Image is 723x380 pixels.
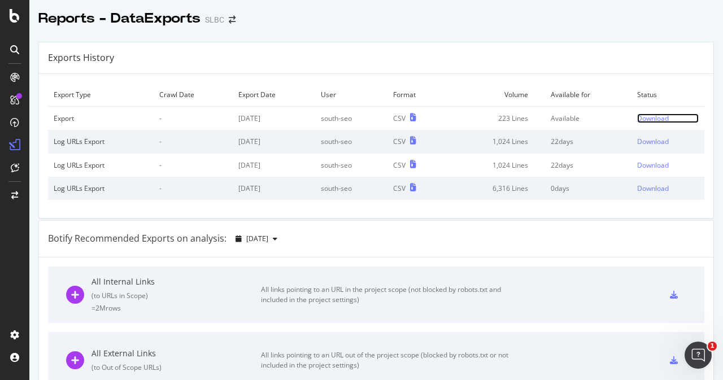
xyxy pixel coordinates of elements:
[637,160,669,170] div: Download
[233,154,315,177] td: [DATE]
[54,113,148,123] div: Export
[154,154,233,177] td: -
[154,107,233,130] td: -
[387,83,446,107] td: Format
[446,154,545,177] td: 1,024 Lines
[261,350,515,370] div: All links pointing to an URL out of the project scope (blocked by robots.txt or not included in t...
[261,285,515,305] div: All links pointing to an URL in the project scope (not blocked by robots.txt and included in the ...
[637,113,669,123] div: Download
[92,276,261,287] div: All Internal Links
[231,230,282,248] button: [DATE]
[545,130,631,153] td: 22 days
[446,177,545,200] td: 6,316 Lines
[685,342,712,369] iframe: Intercom live chat
[631,83,704,107] td: Status
[637,184,669,193] div: Download
[637,137,699,146] a: Download
[551,113,626,123] div: Available
[48,83,154,107] td: Export Type
[229,16,236,24] div: arrow-right-arrow-left
[545,177,631,200] td: 0 days
[154,130,233,153] td: -
[92,303,261,313] div: = 2M rows
[54,184,148,193] div: Log URLs Export
[315,154,387,177] td: south-seo
[545,83,631,107] td: Available for
[205,14,224,25] div: SLBC
[670,356,678,364] div: csv-export
[670,291,678,299] div: csv-export
[315,83,387,107] td: User
[393,113,406,123] div: CSV
[545,154,631,177] td: 22 days
[38,9,201,28] div: Reports - DataExports
[233,177,315,200] td: [DATE]
[48,232,227,245] div: Botify Recommended Exports on analysis:
[92,362,261,372] div: ( to Out of Scope URLs )
[393,160,406,170] div: CSV
[315,177,387,200] td: south-seo
[637,113,699,123] a: Download
[233,83,315,107] td: Export Date
[246,234,268,243] span: 2025 Sep. 13th
[233,107,315,130] td: [DATE]
[315,107,387,130] td: south-seo
[92,348,261,359] div: All External Links
[446,107,545,130] td: 223 Lines
[446,130,545,153] td: 1,024 Lines
[315,130,387,153] td: south-seo
[446,83,545,107] td: Volume
[637,184,699,193] a: Download
[393,184,406,193] div: CSV
[233,130,315,153] td: [DATE]
[54,160,148,170] div: Log URLs Export
[54,137,148,146] div: Log URLs Export
[393,137,406,146] div: CSV
[708,342,717,351] span: 1
[637,160,699,170] a: Download
[154,83,233,107] td: Crawl Date
[48,51,114,64] div: Exports History
[92,291,261,300] div: ( to URLs in Scope )
[637,137,669,146] div: Download
[154,177,233,200] td: -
